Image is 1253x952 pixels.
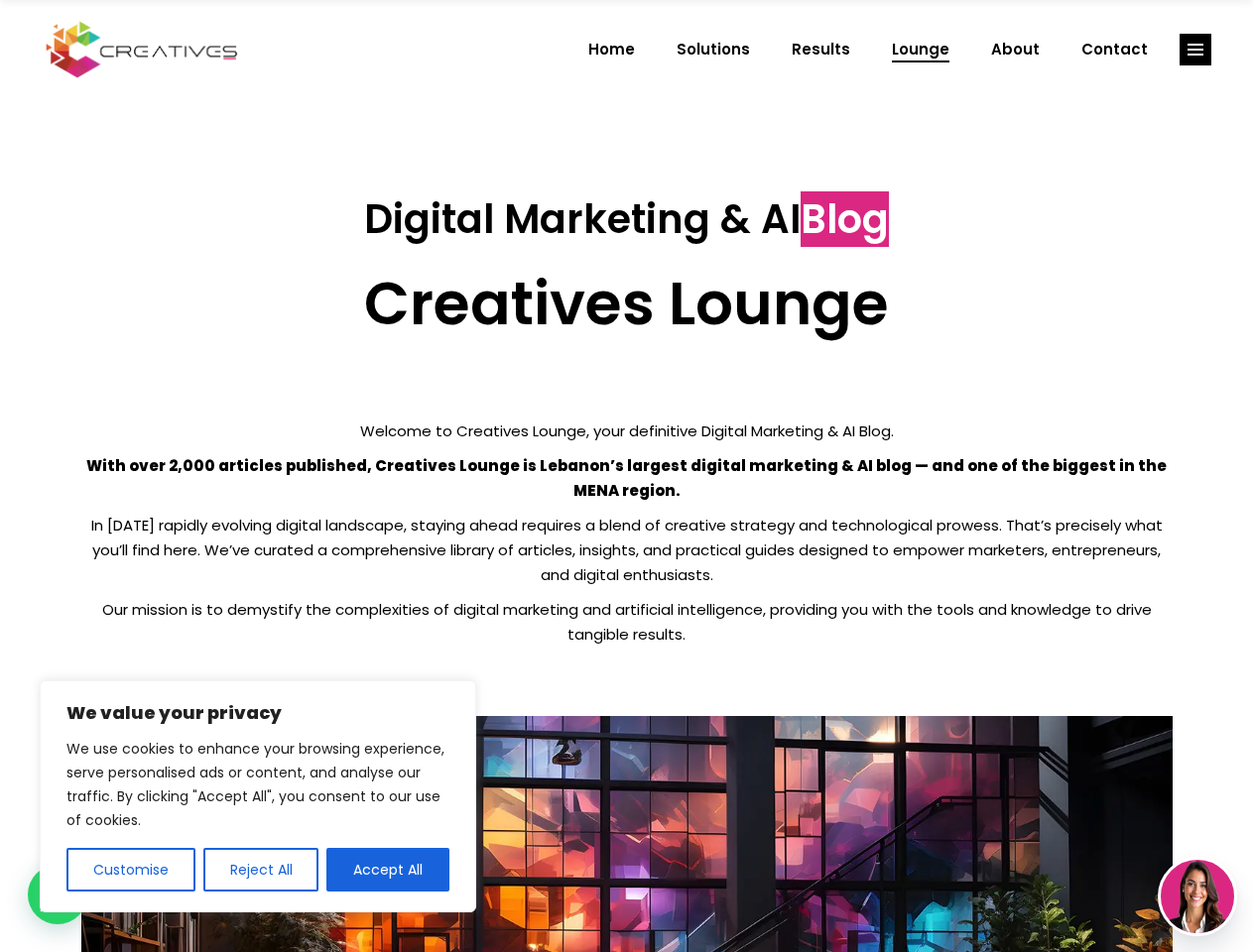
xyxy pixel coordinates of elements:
[1161,860,1234,933] img: agent
[40,680,476,912] div: We value your privacy
[677,24,750,75] span: Solutions
[66,701,449,725] p: We value your privacy
[81,513,1173,587] p: In [DATE] rapidly evolving digital landscape, staying ahead requires a blend of creative strategy...
[792,24,850,75] span: Results
[892,24,949,75] span: Lounge
[871,24,970,75] a: Lounge
[1081,24,1148,75] span: Contact
[66,848,195,892] button: Customise
[567,24,656,75] a: Home
[28,865,87,924] div: WhatsApp contact
[656,24,771,75] a: Solutions
[81,597,1173,647] p: Our mission is to demystify the complexities of digital marketing and artificial intelligence, pr...
[588,24,635,75] span: Home
[86,455,1167,501] strong: With over 2,000 articles published, Creatives Lounge is Lebanon’s largest digital marketing & AI ...
[801,191,889,247] span: Blog
[1180,34,1211,65] a: link
[991,24,1040,75] span: About
[81,268,1173,339] h2: Creatives Lounge
[81,195,1173,243] h3: Digital Marketing & AI
[42,19,242,80] img: Creatives
[81,418,1173,443] p: Welcome to Creatives Lounge, your definitive Digital Marketing & AI Blog.
[203,848,319,892] button: Reject All
[66,737,449,832] p: We use cookies to enhance your browsing experience, serve personalised ads or content, and analys...
[771,24,871,75] a: Results
[970,24,1061,75] a: About
[326,848,449,892] button: Accept All
[1061,24,1169,75] a: Contact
